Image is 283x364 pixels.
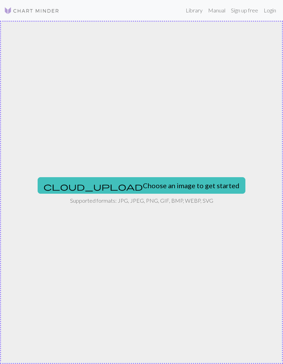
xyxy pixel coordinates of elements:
[4,7,59,15] img: Logo
[38,177,245,194] button: Choose an image to get started
[43,182,143,191] span: cloud_upload
[70,196,213,205] p: Supported formats: JPG, JPEG, PNG, GIF, BMP, WEBP, SVG
[228,3,261,17] a: Sign up free
[183,3,205,17] a: Library
[261,3,279,17] a: Login
[205,3,228,17] a: Manual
